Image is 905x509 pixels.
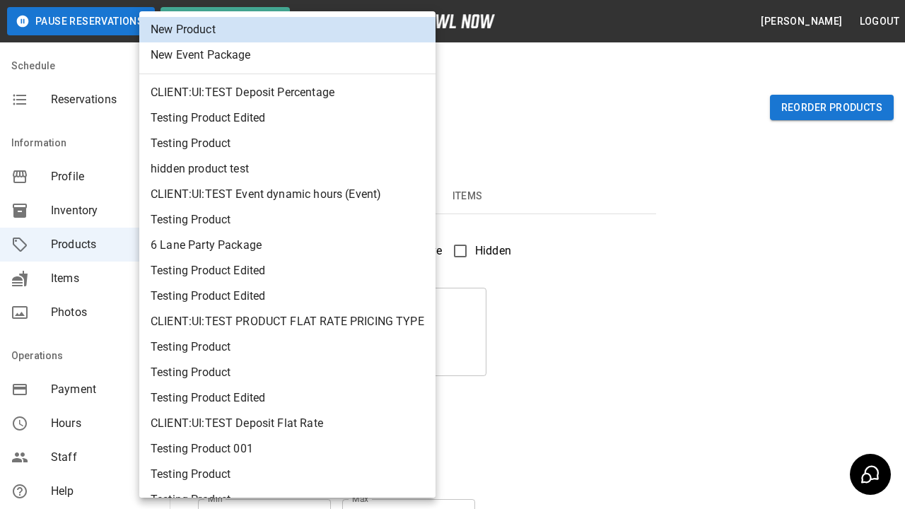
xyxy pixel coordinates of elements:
li: Testing Product Edited [139,258,436,283]
li: Testing Product Edited [139,385,436,411]
li: CLIENT:UI:TEST Event dynamic hours (Event) [139,182,436,207]
li: Testing Product [139,360,436,385]
li: New Product [139,17,436,42]
li: Testing Product [139,207,436,233]
li: CLIENT:UI:TEST Deposit Flat Rate [139,411,436,436]
li: Testing Product [139,334,436,360]
li: Testing Product [139,131,436,156]
li: CLIENT:UI:TEST PRODUCT FLAT RATE PRICING TYPE [139,309,436,334]
li: CLIENT:UI:TEST Deposit Percentage [139,80,436,105]
li: 6 Lane Party Package [139,233,436,258]
li: Testing Product [139,462,436,487]
li: Testing Product Edited [139,105,436,131]
li: hidden product test [139,156,436,182]
li: Testing Product 001 [139,436,436,462]
li: Testing Product Edited [139,283,436,309]
li: New Event Package [139,42,436,68]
